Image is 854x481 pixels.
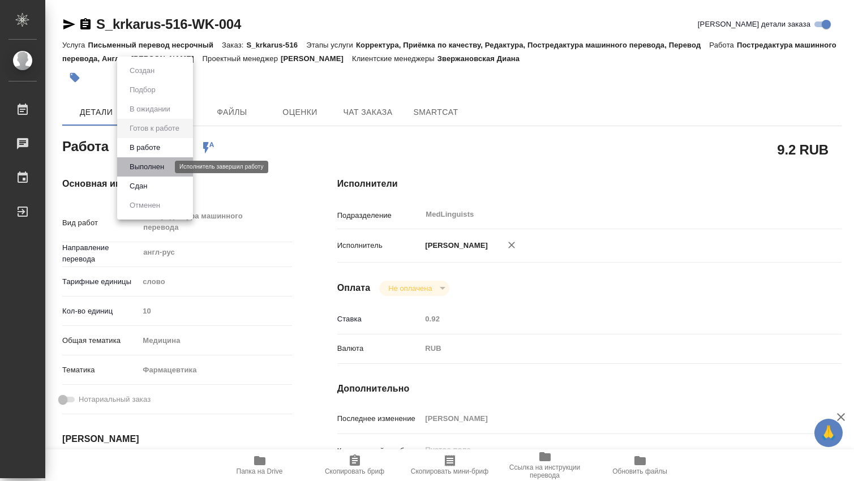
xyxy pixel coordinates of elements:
[126,122,183,135] button: Готов к работе
[126,180,151,192] button: Сдан
[126,65,158,77] button: Создан
[126,84,159,96] button: Подбор
[126,161,168,173] button: Выполнен
[126,199,164,212] button: Отменен
[126,103,174,115] button: В ожидании
[126,141,164,154] button: В работе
